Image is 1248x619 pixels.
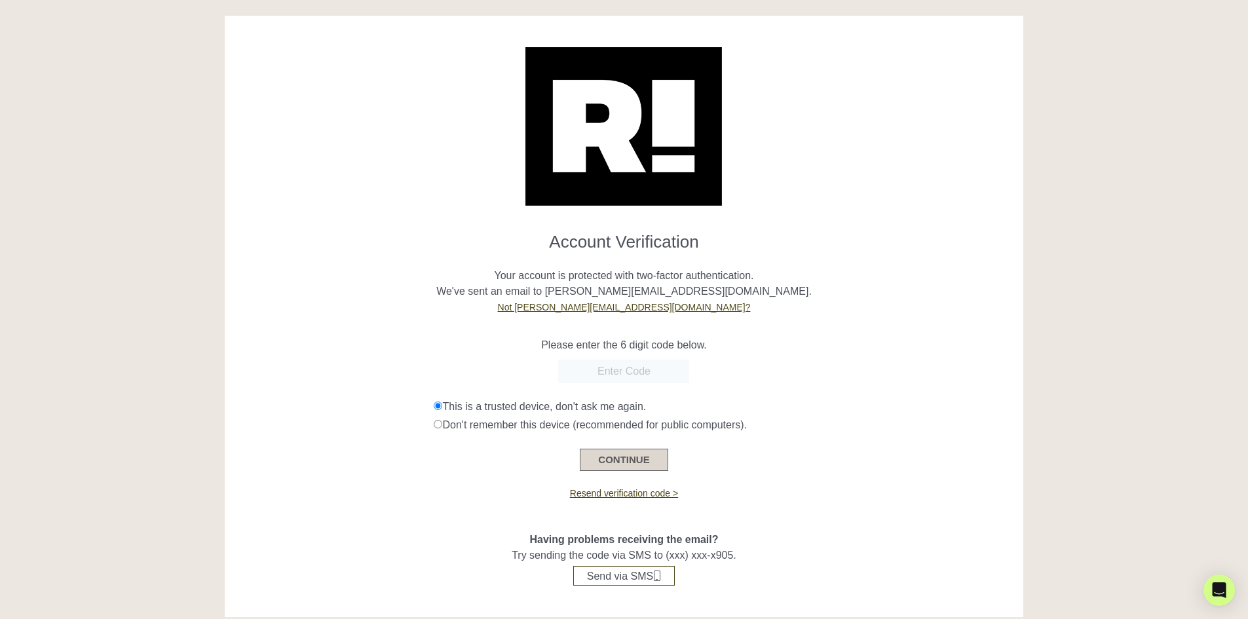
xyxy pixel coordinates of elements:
[529,534,718,545] span: Having problems receiving the email?
[498,302,751,312] a: Not [PERSON_NAME][EMAIL_ADDRESS][DOMAIN_NAME]?
[573,566,675,586] button: Send via SMS
[235,337,1014,353] p: Please enter the 6 digit code below.
[570,488,678,498] a: Resend verification code >
[235,500,1014,586] div: Try sending the code via SMS to (xxx) xxx-x905.
[434,417,1013,433] div: Don't remember this device (recommended for public computers).
[558,360,689,383] input: Enter Code
[1203,574,1235,606] div: Open Intercom Messenger
[525,47,722,206] img: Retention.com
[434,399,1013,415] div: This is a trusted device, don't ask me again.
[235,221,1014,252] h1: Account Verification
[580,449,668,471] button: CONTINUE
[235,252,1014,315] p: Your account is protected with two-factor authentication. We've sent an email to [PERSON_NAME][EM...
